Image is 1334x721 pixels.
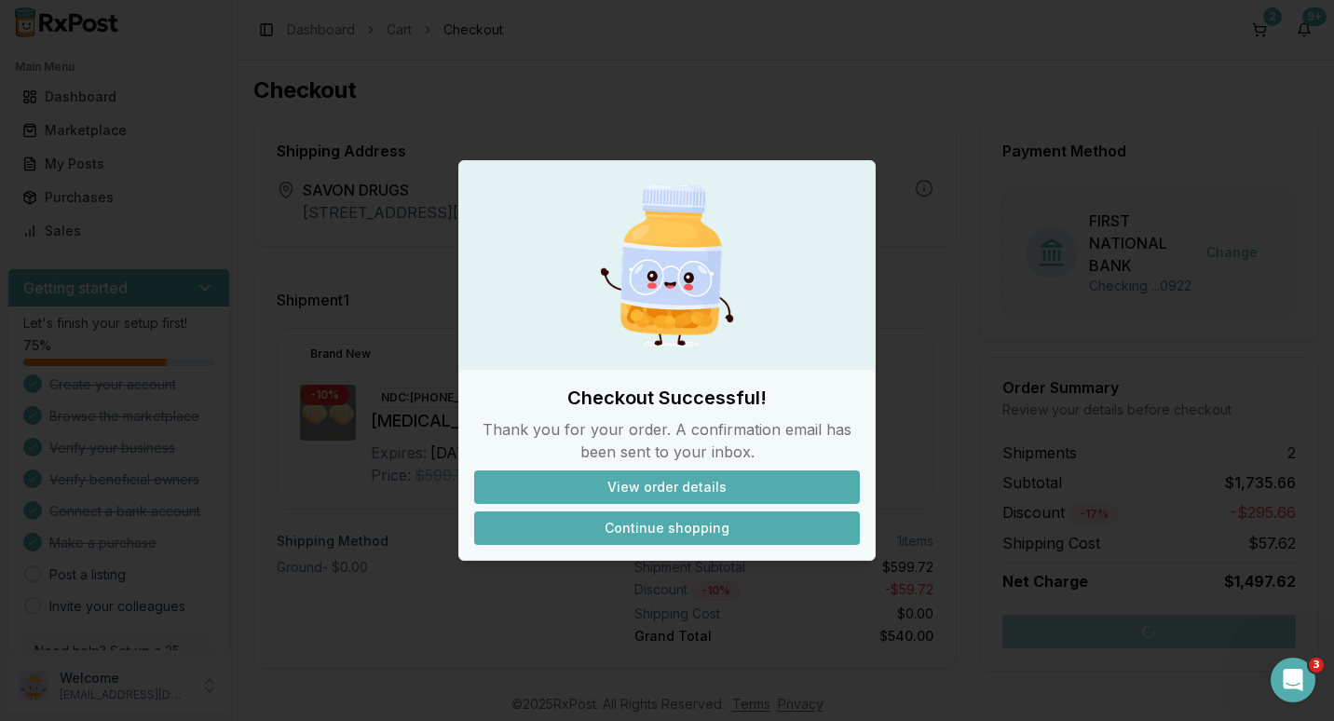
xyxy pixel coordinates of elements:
[474,511,860,545] button: Continue shopping
[1271,658,1315,702] iframe: Intercom live chat
[1309,658,1324,673] span: 3
[578,176,756,355] img: Happy Pill Bottle
[474,470,860,504] button: View order details
[474,418,860,463] p: Thank you for your order. A confirmation email has been sent to your inbox.
[474,385,860,411] h2: Checkout Successful!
